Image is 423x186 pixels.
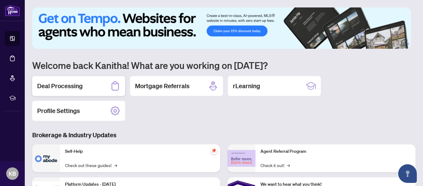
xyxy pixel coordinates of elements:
[32,59,416,71] h1: Welcome back Kanitha! What are you working on [DATE]?
[37,107,80,115] h2: Profile Settings
[9,169,16,178] span: KB
[65,162,117,169] a: Check out these guides!→
[402,43,404,45] button: 5
[398,164,417,183] button: Open asap
[135,82,190,90] h2: Mortgage Referrals
[392,43,395,45] button: 3
[32,131,416,139] h3: Brokerage & Industry Updates
[387,43,390,45] button: 2
[228,150,255,167] img: Agent Referral Program
[114,162,117,169] span: →
[5,5,20,16] img: logo
[65,148,215,155] p: Self-Help
[407,43,409,45] button: 6
[233,82,260,90] h2: rLearning
[375,43,385,45] button: 1
[210,147,218,154] span: pushpin
[260,162,290,169] a: Check it out!→
[260,148,411,155] p: Agent Referral Program
[397,43,399,45] button: 4
[32,144,60,172] img: Self-Help
[287,162,290,169] span: →
[37,82,83,90] h2: Deal Processing
[32,7,411,49] img: Slide 0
